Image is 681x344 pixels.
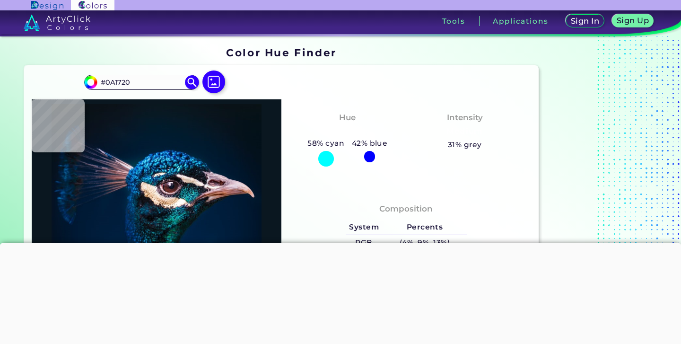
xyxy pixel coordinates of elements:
[443,126,487,137] h3: Medium
[379,202,433,216] h4: Composition
[346,220,383,235] h5: System
[346,235,383,251] h5: RGB
[97,76,185,88] input: type color..
[36,104,277,323] img: img_pavlin.jpg
[383,235,467,251] h5: (4%, 9%, 13%)
[31,1,63,10] img: ArtyClick Design logo
[566,14,604,27] a: Sign In
[321,126,374,137] h3: Cyan-Blue
[24,14,90,31] img: logo_artyclick_colors_white.svg
[339,111,356,124] h4: Hue
[348,137,391,150] h5: 42% blue
[202,71,225,93] img: icon picture
[448,139,482,151] h5: 31% grey
[304,137,348,150] h5: 58% cyan
[616,17,649,25] h5: Sign Up
[571,17,600,25] h5: Sign In
[542,43,661,339] iframe: Advertisement
[383,220,467,235] h5: Percents
[447,111,483,124] h4: Intensity
[612,14,654,27] a: Sign Up
[442,18,465,25] h3: Tools
[226,45,336,60] h1: Color Hue Finder
[185,75,199,89] img: icon search
[493,18,548,25] h3: Applications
